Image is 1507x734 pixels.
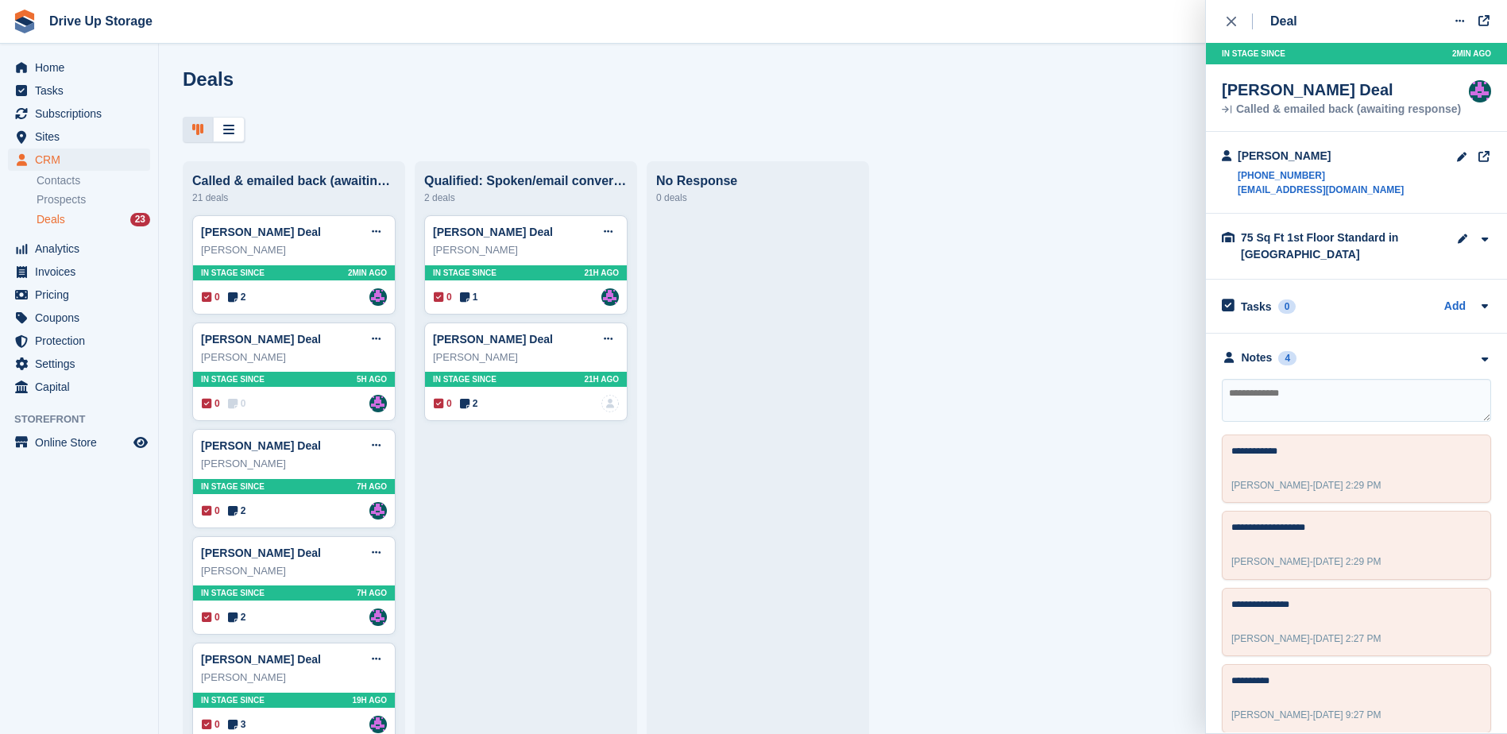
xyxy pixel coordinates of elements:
[1313,709,1381,720] span: [DATE] 9:27 PM
[35,284,130,306] span: Pricing
[35,56,130,79] span: Home
[8,431,150,454] a: menu
[1222,80,1461,99] div: [PERSON_NAME] Deal
[201,242,387,258] div: [PERSON_NAME]
[601,288,619,306] img: Andy
[228,610,246,624] span: 2
[8,307,150,329] a: menu
[201,373,265,385] span: In stage since
[433,373,497,385] span: In stage since
[1231,708,1381,722] div: -
[1231,632,1381,646] div: -
[8,56,150,79] a: menu
[1238,183,1404,197] a: [EMAIL_ADDRESS][DOMAIN_NAME]
[202,717,220,732] span: 0
[348,267,387,279] span: 2MIN AGO
[1231,556,1310,567] span: [PERSON_NAME]
[201,694,265,706] span: In stage since
[433,350,619,365] div: [PERSON_NAME]
[35,307,130,329] span: Coupons
[1313,480,1381,491] span: [DATE] 2:29 PM
[460,290,478,304] span: 1
[8,149,150,171] a: menu
[1231,478,1381,493] div: -
[352,694,387,706] span: 19H AGO
[13,10,37,33] img: stora-icon-8386f47178a22dfd0bd8f6a31ec36ba5ce8667c1dd55bd0f319d3a0aa187defe.svg
[201,547,321,559] a: [PERSON_NAME] Deal
[1238,148,1404,164] div: [PERSON_NAME]
[130,213,150,226] div: 23
[8,79,150,102] a: menu
[8,284,150,306] a: menu
[35,261,130,283] span: Invoices
[357,587,387,599] span: 7H AGO
[201,670,387,686] div: [PERSON_NAME]
[1313,556,1381,567] span: [DATE] 2:29 PM
[43,8,159,34] a: Drive Up Storage
[1278,299,1296,314] div: 0
[183,68,234,90] h1: Deals
[202,610,220,624] span: 0
[8,376,150,398] a: menu
[201,350,387,365] div: [PERSON_NAME]
[1241,230,1400,263] div: 75 Sq Ft 1st Floor Standard in [GEOGRAPHIC_DATA]
[8,261,150,283] a: menu
[35,102,130,125] span: Subscriptions
[35,238,130,260] span: Analytics
[192,174,396,188] div: Called & emailed back (awaiting response)
[35,330,130,352] span: Protection
[369,395,387,412] a: Andy
[37,192,86,207] span: Prospects
[1222,104,1461,115] div: Called & emailed back (awaiting response)
[369,608,387,626] img: Andy
[424,174,628,188] div: Qualified: Spoken/email conversation with them
[8,102,150,125] a: menu
[357,481,387,493] span: 7H AGO
[1238,168,1404,183] a: [PHONE_NUMBER]
[35,79,130,102] span: Tasks
[201,439,321,452] a: [PERSON_NAME] Deal
[656,174,860,188] div: No Response
[35,126,130,148] span: Sites
[1270,12,1297,31] div: Deal
[369,502,387,520] a: Andy
[357,373,387,385] span: 5H AGO
[201,481,265,493] span: In stage since
[460,396,478,411] span: 2
[424,188,628,207] div: 2 deals
[35,353,130,375] span: Settings
[1231,554,1381,569] div: -
[35,149,130,171] span: CRM
[228,717,246,732] span: 3
[35,431,130,454] span: Online Store
[369,716,387,733] img: Andy
[1469,80,1491,102] img: Andy
[37,173,150,188] a: Contacts
[8,353,150,375] a: menu
[656,188,860,207] div: 0 deals
[228,504,246,518] span: 2
[8,126,150,148] a: menu
[37,191,150,208] a: Prospects
[8,330,150,352] a: menu
[192,188,396,207] div: 21 deals
[433,226,553,238] a: [PERSON_NAME] Deal
[8,238,150,260] a: menu
[1241,299,1272,314] h2: Tasks
[1231,709,1310,720] span: [PERSON_NAME]
[201,653,321,666] a: [PERSON_NAME] Deal
[1444,298,1466,316] a: Add
[433,333,553,346] a: [PERSON_NAME] Deal
[369,288,387,306] img: Andy
[433,267,497,279] span: In stage since
[1231,633,1310,644] span: [PERSON_NAME]
[201,226,321,238] a: [PERSON_NAME] Deal
[1242,350,1273,366] div: Notes
[201,333,321,346] a: [PERSON_NAME] Deal
[584,267,619,279] span: 21H AGO
[201,267,265,279] span: In stage since
[434,290,452,304] span: 0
